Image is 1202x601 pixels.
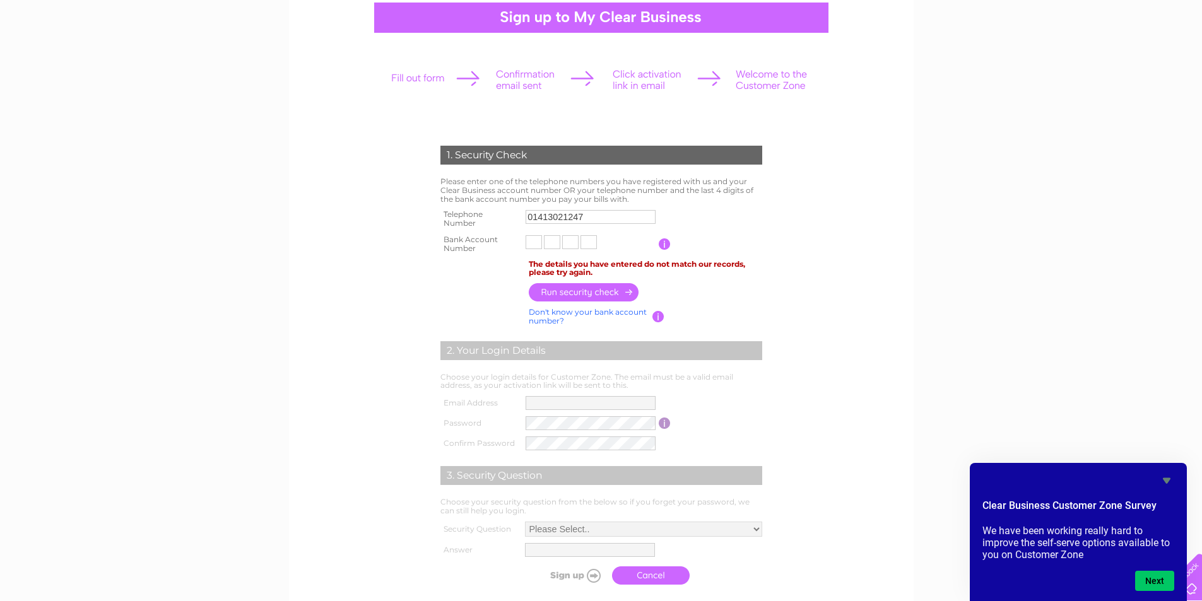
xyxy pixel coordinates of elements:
th: Security Question [437,518,522,540]
td: The details you have entered do not match our records, please try again. [526,257,765,281]
a: Energy [1057,54,1085,63]
input: Information [652,311,664,322]
th: Confirm Password [437,433,523,453]
div: 2. Your Login Details [440,341,762,360]
div: 1. Security Check [440,146,762,165]
a: Don't know your bank account number? [529,307,647,325]
th: Email Address [437,393,523,413]
div: 3. Security Question [440,466,762,485]
td: Choose your login details for Customer Zone. The email must be a valid email address, as your act... [437,370,765,394]
a: Contact [1164,54,1194,63]
th: Bank Account Number [437,231,523,257]
img: logo.png [42,33,107,71]
a: 0333 014 3131 [964,6,1051,22]
a: Water [1025,54,1049,63]
a: Telecoms [1092,54,1130,63]
input: Submit [528,566,606,584]
th: Answer [437,540,522,560]
h2: Clear Business Customer Zone Survey [982,498,1174,520]
a: Cancel [612,566,690,585]
div: Clear Business Customer Zone Survey [982,473,1174,591]
input: Information [659,238,671,250]
th: Telephone Number [437,206,523,231]
p: We have been working really hard to improve the self-serve options available to you on Customer Zone [982,525,1174,561]
th: Password [437,413,523,433]
button: Hide survey [1159,473,1174,488]
input: Information [659,417,671,429]
a: Blog [1138,54,1156,63]
div: Clear Business is a trading name of Verastar Limited (registered in [GEOGRAPHIC_DATA] No. 3667643... [303,7,900,61]
td: Choose your security question from the below so if you forget your password, we can still help yo... [437,494,765,518]
button: Next question [1135,571,1174,591]
td: Please enter one of the telephone numbers you have registered with us and your Clear Business acc... [437,174,765,206]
